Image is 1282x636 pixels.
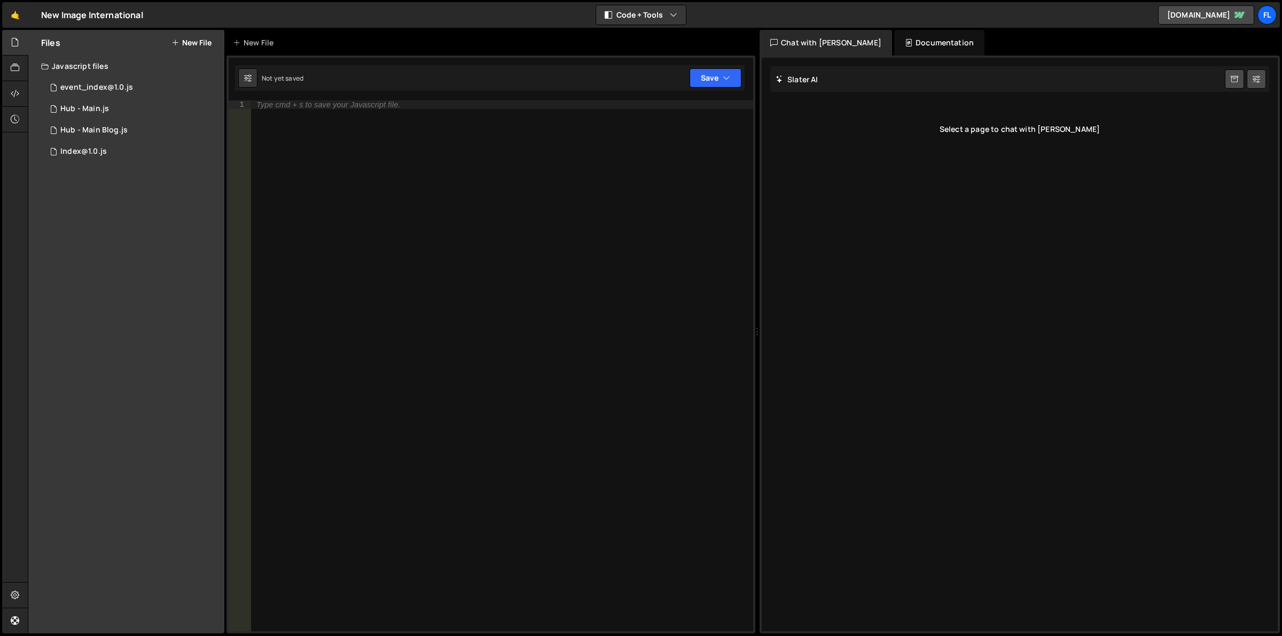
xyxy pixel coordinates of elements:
[1257,5,1277,25] a: Fl
[760,30,892,56] div: Chat with [PERSON_NAME]
[171,38,212,47] button: New File
[41,77,224,98] div: 15795/42190.js
[41,120,224,141] div: 15795/46353.js
[41,9,143,21] div: New Image International
[770,108,1269,151] div: Select a page to chat with [PERSON_NAME]
[233,37,278,48] div: New File
[2,2,28,28] a: 🤙
[690,68,741,88] button: Save
[596,5,686,25] button: Code + Tools
[894,30,984,56] div: Documentation
[28,56,224,77] div: Javascript files
[1158,5,1254,25] a: [DOMAIN_NAME]
[60,147,107,156] div: Index@1.0.js
[229,100,251,109] div: 1
[60,125,128,135] div: Hub - Main Blog.js
[262,74,303,83] div: Not yet saved
[41,98,224,120] div: 15795/46323.js
[41,37,60,49] h2: Files
[256,101,400,109] div: Type cmd + s to save your Javascript file.
[776,74,818,84] h2: Slater AI
[60,83,133,92] div: event_index@1.0.js
[41,141,224,162] div: 15795/44313.js
[60,104,109,114] div: Hub - Main.js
